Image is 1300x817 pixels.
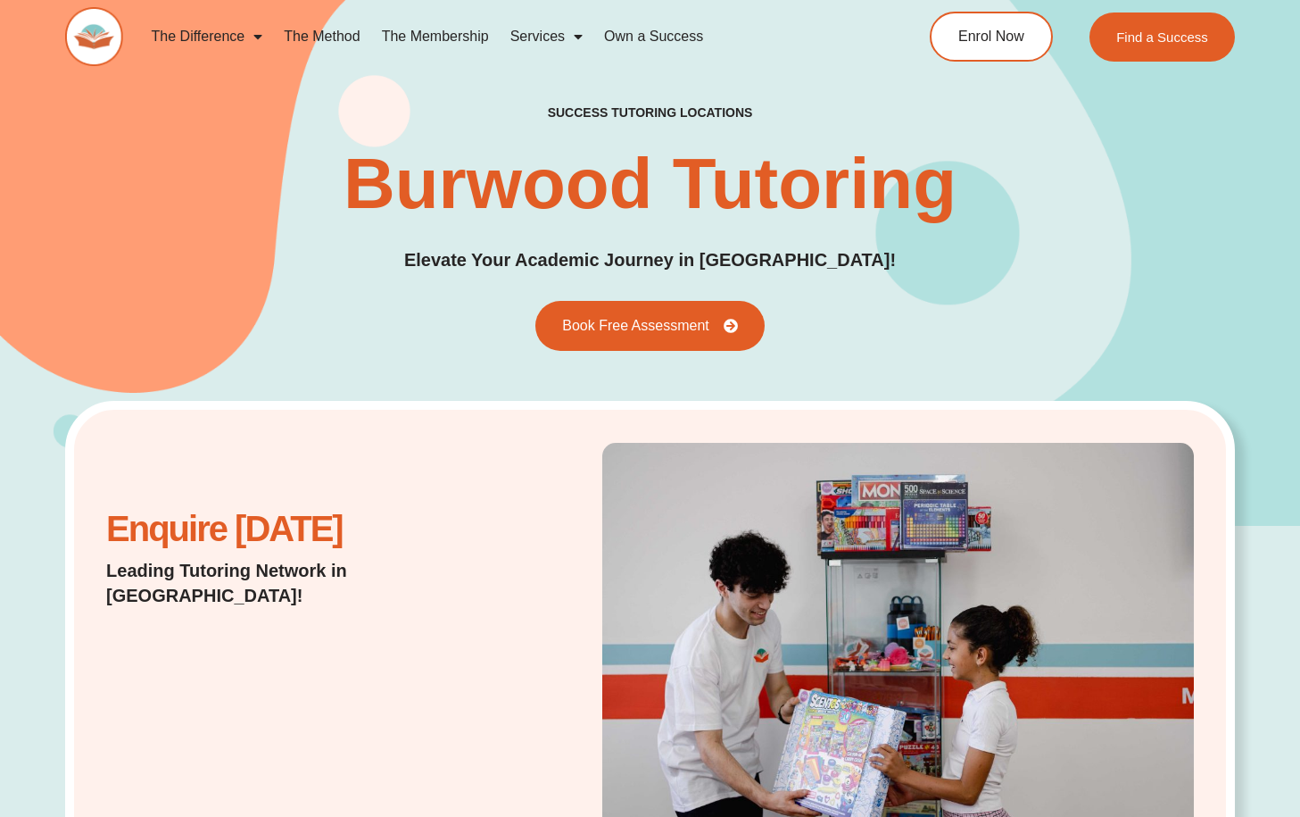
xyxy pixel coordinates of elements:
[930,12,1053,62] a: Enrol Now
[106,558,495,608] p: Leading Tutoring Network in [GEOGRAPHIC_DATA]!
[500,16,593,57] a: Services
[1090,13,1236,62] a: Find a Success
[371,16,500,57] a: The Membership
[141,16,274,57] a: The Difference
[958,29,1024,44] span: Enrol Now
[562,319,709,333] span: Book Free Assessment
[548,104,753,121] h2: success tutoring locations
[273,16,370,57] a: The Method
[535,301,765,351] a: Book Free Assessment
[106,518,495,540] h2: Enquire [DATE]
[404,246,896,274] p: Elevate Your Academic Journey in [GEOGRAPHIC_DATA]!
[1117,30,1209,44] span: Find a Success
[344,148,956,220] h1: Burwood Tutoring
[593,16,714,57] a: Own a Success
[106,626,437,760] iframe: Website Lead Form
[1211,731,1300,817] iframe: Chat Widget
[141,16,863,57] nav: Menu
